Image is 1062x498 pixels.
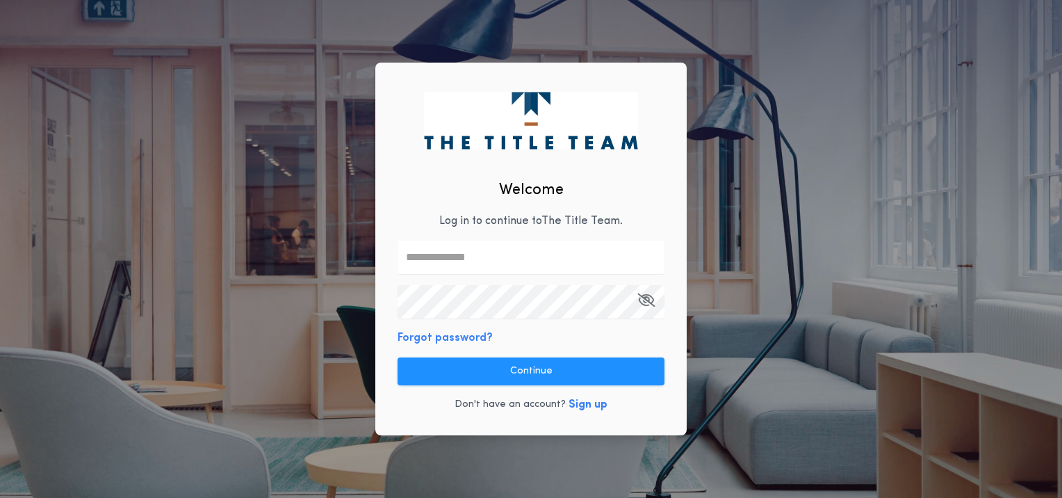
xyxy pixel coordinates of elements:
[439,213,623,230] p: Log in to continue to The Title Team .
[424,92,637,149] img: logo
[455,398,566,412] p: Don't have an account?
[569,396,607,413] button: Sign up
[398,358,664,385] button: Continue
[499,179,564,202] h2: Welcome
[398,330,493,346] button: Forgot password?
